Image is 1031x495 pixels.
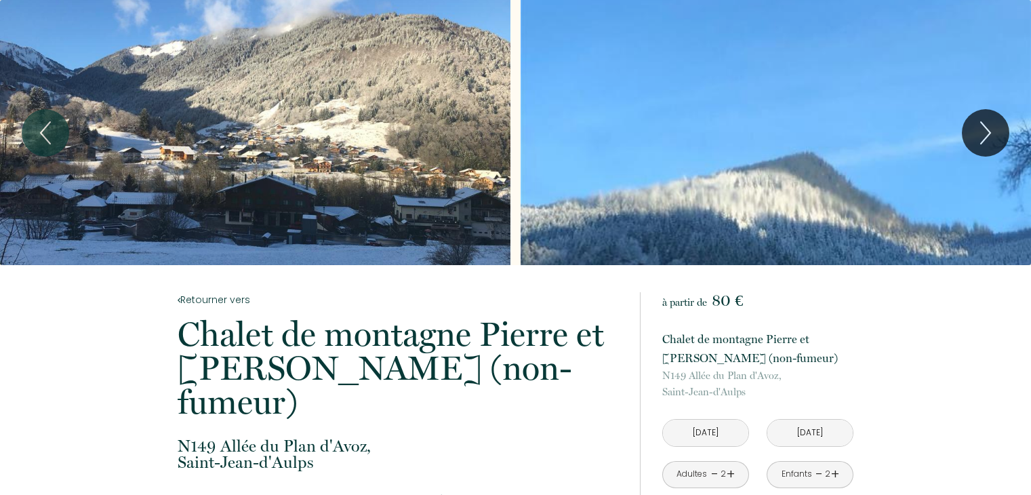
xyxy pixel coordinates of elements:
p: Chalet de montagne Pierre et [PERSON_NAME] (non-fumeur) [178,317,622,419]
div: Enfants [782,468,812,481]
button: Previous [22,109,69,157]
a: Retourner vers [178,292,622,307]
a: + [831,464,839,485]
a: + [727,464,735,485]
a: - [815,464,823,485]
span: 80 € [712,291,743,310]
div: 2 [824,468,831,481]
p: Saint-Jean-d'Aulps [662,368,853,400]
div: Adultes [676,468,707,481]
input: Arrivée [663,420,748,446]
a: - [711,464,719,485]
span: à partir de [662,296,707,309]
div: 2 [720,468,727,481]
span: N149 Allée du Plan d'Avoz, [662,368,853,384]
input: Départ [767,420,853,446]
p: Saint-Jean-d'Aulps [178,438,622,471]
span: N149 Allée du Plan d'Avoz, [178,438,622,454]
button: Next [962,109,1009,157]
p: Chalet de montagne Pierre et [PERSON_NAME] (non-fumeur) [662,330,853,368]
